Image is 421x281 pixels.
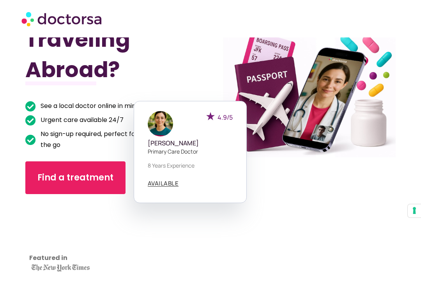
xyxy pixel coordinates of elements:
[218,113,233,122] span: 4.9/5
[148,140,233,147] h5: [PERSON_NAME]
[37,171,113,184] span: Find a treatment
[39,115,124,125] span: Urgent care available 24/7
[29,206,99,264] iframe: Customer reviews powered by Trustpilot
[148,147,233,156] p: Primary care doctor
[29,253,67,262] strong: Featured in
[408,204,421,217] button: Your consent preferences for tracking technologies
[39,129,183,150] span: No sign-up required, perfect for tourists on the go
[148,161,233,170] p: 8 years experience
[39,101,149,111] span: See a local doctor online in minutes
[25,161,126,194] a: Find a treatment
